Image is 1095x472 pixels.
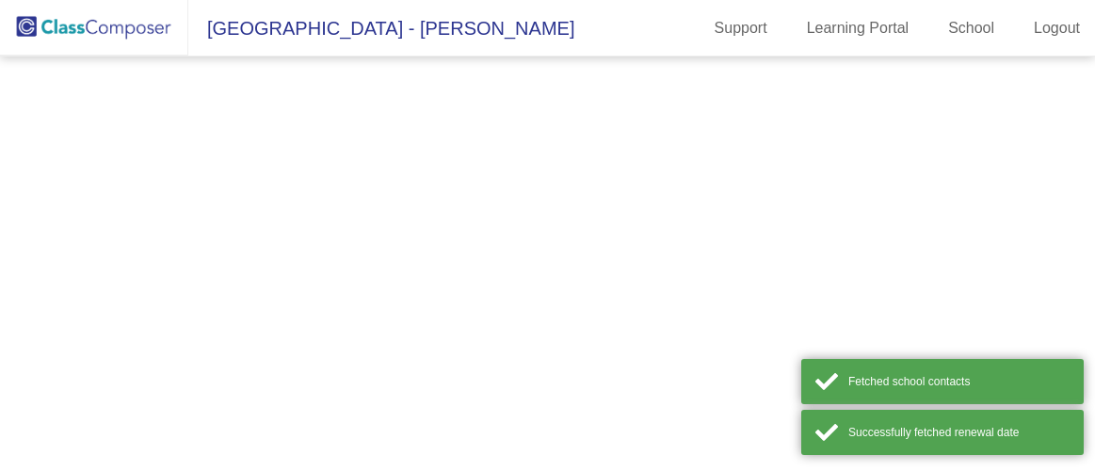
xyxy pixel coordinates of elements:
a: Support [700,13,782,43]
div: Successfully fetched renewal date [848,424,1070,441]
span: [GEOGRAPHIC_DATA] - [PERSON_NAME] [188,13,574,43]
div: Fetched school contacts [848,373,1070,390]
a: Learning Portal [792,13,925,43]
a: Logout [1019,13,1095,43]
a: School [933,13,1009,43]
